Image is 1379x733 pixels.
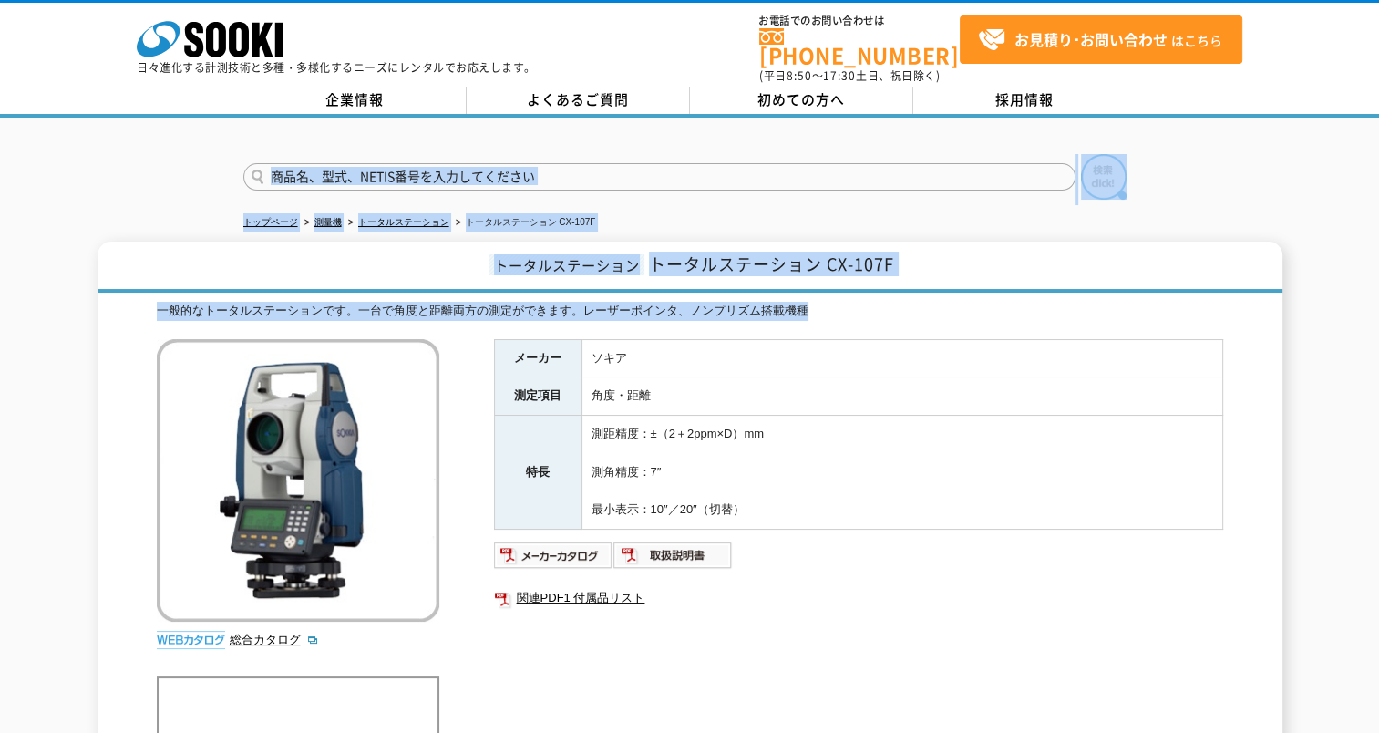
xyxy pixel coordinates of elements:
[230,633,319,646] a: 総合カタログ
[787,67,812,84] span: 8:50
[243,217,298,227] a: トップページ
[649,252,894,276] span: トータルステーション CX-107F
[358,217,449,227] a: トータルステーション
[157,339,439,622] img: トータルステーション CX-107F
[489,254,644,275] span: トータルステーション
[690,87,913,114] a: 初めての方へ
[757,89,845,109] span: 初めての方へ
[581,339,1222,377] td: ソキア
[759,15,960,26] span: お電話でのお問い合わせは
[243,87,467,114] a: 企業情報
[452,213,596,232] li: トータルステーション CX-107F
[494,416,581,530] th: 特長
[960,15,1242,64] a: お見積り･お問い合わせはこちら
[823,67,856,84] span: 17:30
[978,26,1222,54] span: はこちら
[613,541,733,570] img: 取扱説明書
[1081,154,1127,200] img: btn_search.png
[494,377,581,416] th: 測定項目
[581,416,1222,530] td: 測距精度：±（2＋2ppm×D）mm 測角精度：7″ 最小表示：10″／20″（切替）
[243,163,1075,191] input: 商品名、型式、NETIS番号を入力してください
[913,87,1137,114] a: 採用情報
[494,339,581,377] th: メーカー
[581,377,1222,416] td: 角度・距離
[494,541,613,570] img: メーカーカタログ
[157,302,1223,321] div: 一般的なトータルステーションです。一台で角度と距離両方の測定ができます。レーザーポインタ、ノンプリズム搭載機種
[494,552,613,566] a: メーカーカタログ
[137,62,536,73] p: 日々進化する計測技術と多種・多様化するニーズにレンタルでお応えします。
[494,586,1223,610] a: 関連PDF1 付属品リスト
[157,631,225,649] img: webカタログ
[759,67,940,84] span: (平日 ～ 土日、祝日除く)
[613,552,733,566] a: 取扱説明書
[759,28,960,66] a: [PHONE_NUMBER]
[1014,28,1168,50] strong: お見積り･お問い合わせ
[314,217,342,227] a: 測量機
[467,87,690,114] a: よくあるご質問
